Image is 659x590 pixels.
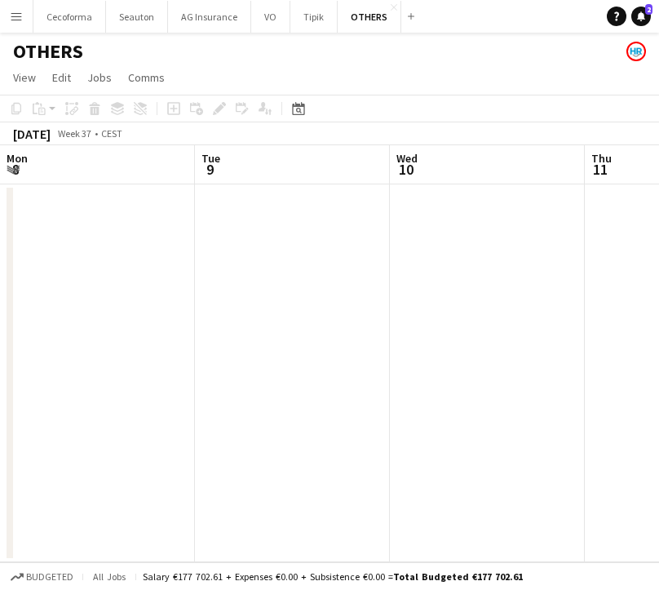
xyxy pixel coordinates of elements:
span: Edit [52,70,71,85]
button: Budgeted [8,568,76,586]
span: Total Budgeted €177 702.61 [393,570,523,583]
span: All jobs [90,570,129,583]
span: 9 [199,160,220,179]
span: Tue [201,151,220,166]
span: 10 [394,160,418,179]
button: VO [251,1,290,33]
button: Seauton [106,1,168,33]
h1: OTHERS [13,39,83,64]
span: Budgeted [26,571,73,583]
button: Cecoforma [33,1,106,33]
span: Mon [7,151,28,166]
a: View [7,67,42,88]
button: Tipik [290,1,338,33]
div: Salary €177 702.61 + Expenses €0.00 + Subsistence €0.00 = [143,570,523,583]
span: Wed [396,151,418,166]
span: Jobs [87,70,112,85]
div: [DATE] [13,126,51,142]
span: Comms [128,70,165,85]
span: View [13,70,36,85]
button: AG Insurance [168,1,251,33]
a: 2 [631,7,651,26]
span: 11 [589,160,612,179]
a: Jobs [81,67,118,88]
button: OTHERS [338,1,401,33]
span: 2 [645,4,652,15]
a: Edit [46,67,77,88]
div: CEST [101,127,122,140]
span: 8 [4,160,28,179]
span: Week 37 [54,127,95,140]
span: Thu [591,151,612,166]
a: Comms [122,67,171,88]
app-user-avatar: HR Team [626,42,646,61]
